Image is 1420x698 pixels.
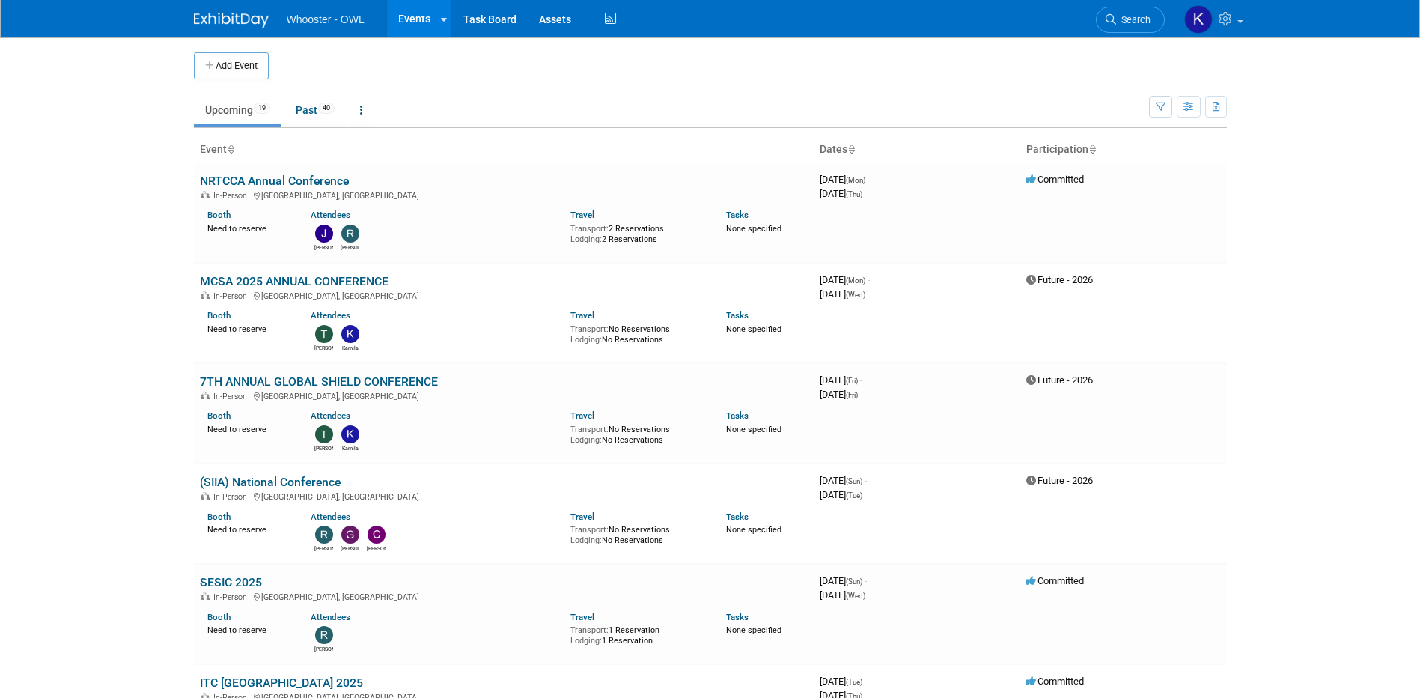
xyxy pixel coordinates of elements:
[194,96,281,124] a: Upcoming19
[865,575,867,586] span: -
[860,374,862,386] span: -
[726,425,781,434] span: None specified
[820,274,870,285] span: [DATE]
[213,592,252,602] span: In-Person
[865,475,867,486] span: -
[200,189,808,201] div: [GEOGRAPHIC_DATA], [GEOGRAPHIC_DATA]
[314,644,333,653] div: Robert Dugan
[1026,274,1093,285] span: Future - 2026
[570,224,609,234] span: Transport:
[570,425,609,434] span: Transport:
[570,321,704,345] div: No Reservations No Reservations
[368,526,386,544] img: Clare Louise Southcombe
[1096,7,1165,33] a: Search
[726,310,749,321] a: Tasks
[570,210,594,220] a: Travel
[341,325,359,343] img: Kamila Castaneda
[227,143,234,155] a: Sort by Event Name
[201,492,210,500] img: In-Person Event
[570,310,594,321] a: Travel
[311,512,350,522] a: Attendees
[820,174,870,185] span: [DATE]
[846,477,862,485] span: (Sun)
[311,410,350,421] a: Attendees
[570,535,602,545] span: Lodging:
[207,410,231,421] a: Booth
[820,188,862,199] span: [DATE]
[1026,676,1084,687] span: Committed
[341,425,359,443] img: Kamila Castaneda
[726,625,781,635] span: None specified
[194,13,269,28] img: ExhibitDay
[341,443,359,452] div: Kamila Castaneda
[200,475,341,489] a: (SIIA) National Conference
[315,425,333,443] img: Travis Dykes
[820,589,865,601] span: [DATE]
[570,612,594,622] a: Travel
[726,224,781,234] span: None specified
[570,221,704,244] div: 2 Reservations 2 Reservations
[820,575,867,586] span: [DATE]
[200,289,808,301] div: [GEOGRAPHIC_DATA], [GEOGRAPHIC_DATA]
[207,210,231,220] a: Booth
[570,324,609,334] span: Transport:
[820,288,865,300] span: [DATE]
[367,544,386,553] div: Clare Louise Southcombe
[213,392,252,401] span: In-Person
[846,592,865,600] span: (Wed)
[570,622,704,646] div: 1 Reservation 1 Reservation
[207,310,231,321] a: Booth
[341,544,359,553] div: Gary LaFond
[194,52,269,79] button: Add Event
[570,522,704,545] div: No Reservations No Reservations
[726,612,749,622] a: Tasks
[311,310,350,321] a: Attendees
[1184,5,1213,34] img: Kamila Castaneda
[1026,174,1084,185] span: Committed
[201,191,210,198] img: In-Person Event
[846,678,862,686] span: (Tue)
[200,389,808,401] div: [GEOGRAPHIC_DATA], [GEOGRAPHIC_DATA]
[314,243,333,252] div: James Justus
[200,274,388,288] a: MCSA 2025 ANNUAL CONFERENCE
[820,389,858,400] span: [DATE]
[726,324,781,334] span: None specified
[814,137,1020,163] th: Dates
[201,592,210,600] img: In-Person Event
[207,512,231,522] a: Booth
[207,221,289,234] div: Need to reserve
[570,636,602,646] span: Lodging:
[287,13,365,25] span: Whooster - OWL
[194,137,814,163] th: Event
[200,174,349,188] a: NRTCCA Annual Conference
[846,377,858,385] span: (Fri)
[846,491,862,500] span: (Tue)
[1088,143,1096,155] a: Sort by Participation Type
[726,410,749,421] a: Tasks
[570,525,609,535] span: Transport:
[846,391,858,399] span: (Fri)
[726,210,749,220] a: Tasks
[200,575,262,589] a: SESIC 2025
[315,526,333,544] img: Richard Spradley
[846,190,862,198] span: (Thu)
[315,225,333,243] img: James Justus
[311,210,350,220] a: Attendees
[200,490,808,502] div: [GEOGRAPHIC_DATA], [GEOGRAPHIC_DATA]
[820,676,867,687] span: [DATE]
[254,103,270,114] span: 19
[1026,374,1093,386] span: Future - 2026
[207,622,289,636] div: Need to reserve
[847,143,855,155] a: Sort by Start Date
[315,626,333,644] img: Robert Dugan
[213,191,252,201] span: In-Person
[846,276,865,285] span: (Mon)
[820,374,862,386] span: [DATE]
[341,526,359,544] img: Gary LaFond
[213,492,252,502] span: In-Person
[846,291,865,299] span: (Wed)
[570,625,609,635] span: Transport:
[341,343,359,352] div: Kamila Castaneda
[570,435,602,445] span: Lodging:
[570,410,594,421] a: Travel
